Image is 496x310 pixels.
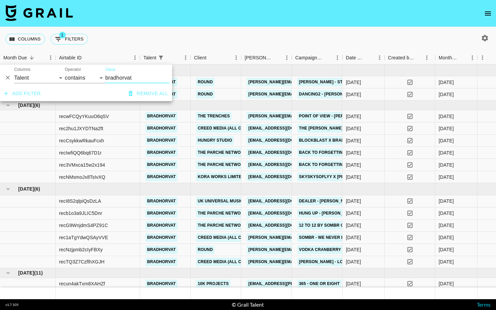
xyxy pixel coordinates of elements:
div: Sep '25 [439,174,454,180]
div: Month Due [435,51,477,64]
a: Vodka Cranberry - [PERSON_NAME] [297,246,381,254]
a: [EMAIL_ADDRESS][DOMAIN_NAME] [247,209,322,218]
button: hide children [3,101,13,110]
a: KORA WORKS LIMITED [196,173,246,181]
a: point of view - [PERSON_NAME] [297,112,370,120]
div: Client [194,51,206,64]
button: open drawer [481,7,495,20]
a: The Trenches [196,112,231,120]
a: bradhorvat [145,124,177,133]
label: Columns [14,67,30,73]
span: ( 6 ) [34,186,40,192]
button: Menu [46,53,56,63]
a: Terms [477,301,491,308]
div: Sep '25 [439,113,454,120]
div: 18/09/2025 [346,162,361,168]
div: Sep '25 [439,162,454,168]
div: 29/08/2025 [346,210,361,217]
div: recCsykkwRkauFcxh [59,137,104,144]
div: Sep '25 [439,137,454,144]
div: recNzjpmb2cIyFBXy [59,246,103,253]
a: [EMAIL_ADDRESS][DOMAIN_NAME] [247,173,322,181]
button: hide children [3,268,13,278]
a: bradhorvat [145,258,177,266]
div: 21/08/2025 [346,258,361,265]
div: Aug '25 [439,246,454,253]
div: 05/10/2025 [346,91,361,98]
a: Back to Forgetting - [PERSON_NAME] [297,161,386,169]
div: Aug '25 [439,210,454,217]
div: Aug '25 [439,222,454,229]
a: bradhorvat [145,197,177,205]
button: Show filters [51,34,88,45]
div: 27/09/2025 [346,137,361,144]
a: The [PERSON_NAME] [297,124,345,133]
div: recun4akTxm8XAHZf [59,280,105,287]
button: Menu [332,53,342,63]
div: recI8S2qlpiQsDzLA [59,198,101,204]
div: Airtable ID [59,51,82,64]
div: 28/09/2025 [346,125,361,132]
label: Operator [65,67,81,73]
a: [EMAIL_ADDRESS][DOMAIN_NAME] [247,148,322,157]
button: Show filters [156,53,166,62]
a: The Parche Network [196,221,248,230]
a: [EMAIL_ADDRESS][DOMAIN_NAME] [247,136,322,145]
span: [DATE] [18,102,34,109]
div: rec3VMxca15w2x194 [59,162,105,168]
span: ( 6 ) [34,102,40,109]
a: bradhorvat [145,280,177,288]
button: Menu [181,53,191,63]
button: Menu [477,53,488,63]
button: Select columns [5,34,45,45]
div: Date Created [342,51,385,64]
div: 01/10/2025 [346,79,361,86]
span: [DATE] [18,186,34,192]
div: rec2hu1JXYDTNa2ft [59,125,103,132]
a: Round [196,78,215,86]
img: Grail Talent [5,5,73,21]
div: Talent [140,51,191,64]
div: Date Created [346,51,365,64]
button: Delete [3,73,13,83]
a: [PERSON_NAME][EMAIL_ADDRESS][DOMAIN_NAME] [247,233,357,242]
input: Filter value [105,73,169,83]
button: Sort [323,53,332,62]
div: Campaign (Type) [295,51,323,64]
div: recTQ3Z7CzflhXGJH [59,258,105,265]
div: Client [191,51,241,64]
a: 12 to 12 by sombr out [DATE] [297,221,366,230]
a: [PERSON_NAME][EMAIL_ADDRESS][DOMAIN_NAME] [247,246,357,254]
div: Airtable ID [56,51,140,64]
a: [EMAIL_ADDRESS][PERSON_NAME][DOMAIN_NAME] [247,280,357,288]
div: 04/09/2025 [346,113,361,120]
div: Month Due [3,51,27,64]
span: ( 11 ) [34,270,43,276]
a: [PERSON_NAME][EMAIL_ADDRESS][DOMAIN_NAME] [247,258,357,266]
div: Talent [143,51,156,64]
a: 365 - ONE OR EIGHT [297,280,341,288]
div: Oct '25 [439,91,454,98]
div: v 1.7.105 [5,303,19,307]
a: sombr - we never dated [297,233,357,242]
a: 10k Projects [196,280,230,288]
a: [PERSON_NAME] - Low (feat. T-Pain) [297,258,378,266]
div: recb1o3a9JLIC5Dnr [59,210,102,217]
button: Menu [422,53,432,63]
div: 17/08/2025 [346,222,361,229]
div: recNMsmoJx8TsIvXQ [59,174,105,180]
button: hide children [3,184,13,194]
a: [EMAIL_ADDRESS][DOMAIN_NAME] [247,221,322,230]
button: Sort [365,53,375,62]
button: Menu [282,53,292,63]
div: Sep '25 [439,149,454,156]
div: 1 active filter [156,53,166,62]
div: recG9WnjdmS4PZ91C [59,222,108,229]
button: Sort [414,53,424,62]
a: [PERSON_NAME] - Stay [297,78,349,86]
a: [EMAIL_ADDRESS][DOMAIN_NAME] [247,124,322,133]
a: bradhorvat [145,136,177,145]
div: recwFCQyYKuuO6qSV [59,113,109,120]
a: Creed Media (All Campaigns) [196,233,266,242]
div: Oct '25 [439,79,454,86]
